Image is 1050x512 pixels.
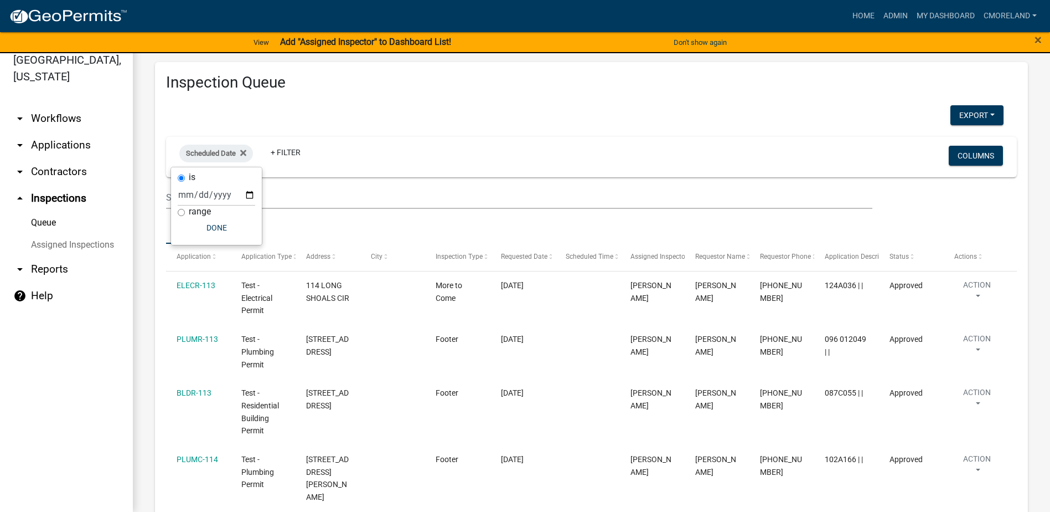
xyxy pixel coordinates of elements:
[950,105,1004,125] button: Export
[189,207,211,216] label: range
[760,281,802,303] span: 706-485-2776
[371,253,382,260] span: City
[889,253,909,260] span: Status
[241,388,279,435] span: Test - Residential Building Permit
[501,335,524,344] span: 01/05/2022
[490,244,555,270] datatable-header-cell: Requested Date
[1035,32,1042,48] span: ×
[436,455,458,464] span: Footer
[760,455,802,477] span: 706-485-2776
[760,335,802,356] span: 706-485-2776
[912,6,979,27] a: My Dashboard
[695,253,745,260] span: Requestor Name
[889,388,923,397] span: Approved
[848,6,879,27] a: Home
[814,244,879,270] datatable-header-cell: Application Description
[13,263,27,276] i: arrow_drop_down
[630,388,671,410] span: Jay Johnston
[13,192,27,205] i: arrow_drop_up
[231,244,296,270] datatable-header-cell: Application Type
[889,455,923,464] span: Approved
[954,453,1000,481] button: Action
[436,253,483,260] span: Inspection Type
[13,165,27,178] i: arrow_drop_down
[749,244,814,270] datatable-header-cell: Requestor Phone
[262,142,309,162] a: + Filter
[630,455,671,477] span: Jay Johnston
[13,112,27,125] i: arrow_drop_down
[944,244,1008,270] datatable-header-cell: Actions
[630,253,687,260] span: Assigned Inspector
[306,335,349,356] span: 195 ALEXANDER LAKES DR
[630,335,671,356] span: Jay Johnston
[166,186,872,209] input: Search for inspections
[249,33,273,52] a: View
[501,455,524,464] span: 01/07/2022
[566,253,613,260] span: Scheduled Time
[669,33,731,52] button: Don't show again
[241,455,274,489] span: Test - Plumbing Permit
[186,149,236,157] span: Scheduled Date
[177,388,211,397] a: BLDR-113
[954,387,1000,414] button: Action
[555,244,619,270] datatable-header-cell: Scheduled Time
[954,333,1000,361] button: Action
[306,281,349,303] span: 114 LONG SHOALS CIR
[825,335,866,356] span: 096 012049 | |
[241,335,274,369] span: Test - Plumbing Permit
[501,253,547,260] span: Requested Date
[889,281,923,290] span: Approved
[825,253,894,260] span: Application Description
[979,6,1041,27] a: cmoreland
[189,173,195,182] label: is
[280,37,451,47] strong: Add "Assigned Inspector" to Dashboard List!
[1035,33,1042,47] button: Close
[241,253,292,260] span: Application Type
[13,289,27,303] i: help
[949,146,1003,166] button: Columns
[825,455,863,464] span: 102A166 | |
[306,455,349,501] span: 161 SAMMONS PKWY
[436,281,462,303] span: More to Come
[166,209,198,244] a: Data
[177,335,218,344] a: PLUMR-113
[177,253,211,260] span: Application
[13,139,27,152] i: arrow_drop_down
[306,388,349,410] span: 115 S CAY DR
[685,244,749,270] datatable-header-cell: Requestor Name
[306,253,330,260] span: Address
[825,281,863,290] span: 124A036 | |
[177,281,215,290] a: ELECR-113
[436,388,458,397] span: Footer
[825,388,863,397] span: 087C055 | |
[501,388,524,397] span: 01/06/2022
[296,244,360,270] datatable-header-cell: Address
[695,335,736,356] span: Angela Waldroup
[954,253,977,260] span: Actions
[425,244,490,270] datatable-header-cell: Inspection Type
[241,281,272,315] span: Test - Electrical Permit
[760,388,802,410] span: 706-485-2776
[954,279,1000,307] button: Action
[177,455,218,464] a: PLUMC-114
[436,335,458,344] span: Footer
[695,388,736,410] span: Angela Waldroup
[695,455,736,477] span: Angela Waldroup
[501,281,524,290] span: 01/05/2022
[879,6,912,27] a: Admin
[889,335,923,344] span: Approved
[760,253,811,260] span: Requestor Phone
[166,244,231,270] datatable-header-cell: Application
[619,244,684,270] datatable-header-cell: Assigned Inspector
[178,218,255,238] button: Done
[630,281,671,303] span: Casey Mason
[695,281,736,303] span: Kenteria Williams
[360,244,425,270] datatable-header-cell: City
[166,73,1017,92] h3: Inspection Queue
[879,244,944,270] datatable-header-cell: Status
